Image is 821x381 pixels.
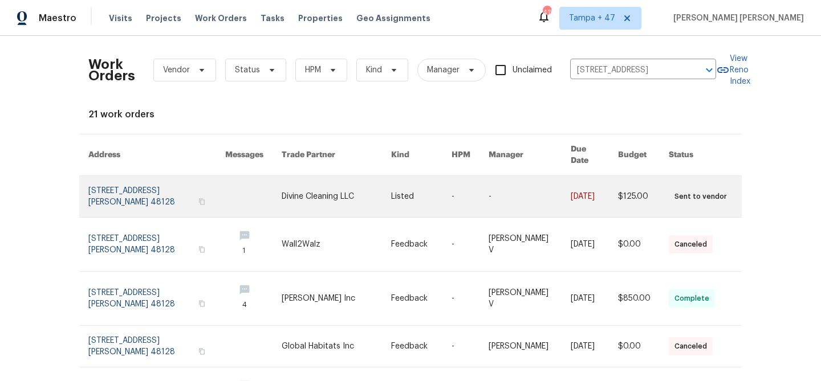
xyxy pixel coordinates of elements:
[273,134,382,176] th: Trade Partner
[562,134,609,176] th: Due Date
[197,298,207,309] button: Copy Address
[442,218,479,272] td: -
[197,196,207,207] button: Copy Address
[39,13,76,24] span: Maestro
[669,13,804,24] span: [PERSON_NAME] [PERSON_NAME]
[382,176,442,218] td: Listed
[479,326,561,367] td: [PERSON_NAME]
[195,13,247,24] span: Work Orders
[513,64,552,76] span: Unclaimed
[273,176,382,218] td: Divine Cleaning LLC
[382,272,442,326] td: Feedback
[701,62,717,78] button: Open
[163,64,190,76] span: Vendor
[79,134,216,176] th: Address
[442,326,479,367] td: -
[479,134,561,176] th: Manager
[660,134,742,176] th: Status
[273,218,382,272] td: Wall2Walz
[479,176,561,218] td: -
[273,272,382,326] td: [PERSON_NAME] Inc
[569,13,615,24] span: Tampa + 47
[235,64,260,76] span: Status
[382,134,442,176] th: Kind
[88,59,135,81] h2: Work Orders
[305,64,321,76] span: HPM
[261,14,284,22] span: Tasks
[609,134,660,176] th: Budget
[366,64,382,76] span: Kind
[479,218,561,272] td: [PERSON_NAME] V
[382,326,442,367] td: Feedback
[479,272,561,326] td: [PERSON_NAME] V
[716,53,750,87] a: View Reno Index
[109,13,132,24] span: Visits
[88,109,733,120] div: 21 work orders
[298,13,343,24] span: Properties
[216,134,273,176] th: Messages
[197,244,207,255] button: Copy Address
[356,13,430,24] span: Geo Assignments
[442,176,479,218] td: -
[570,62,684,79] input: Enter in an address
[442,272,479,326] td: -
[382,218,442,272] td: Feedback
[273,326,382,367] td: Global Habitats Inc
[427,64,460,76] span: Manager
[146,13,181,24] span: Projects
[442,134,479,176] th: HPM
[543,7,551,18] div: 415
[197,346,207,357] button: Copy Address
